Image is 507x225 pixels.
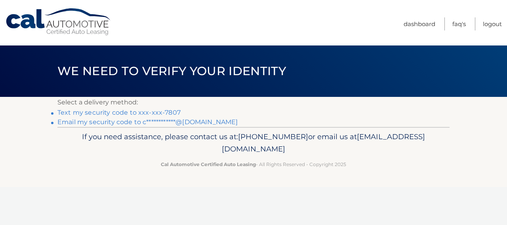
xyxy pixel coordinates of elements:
[57,64,286,78] span: We need to verify your identity
[57,97,450,108] p: Select a delivery method:
[57,109,181,116] a: Text my security code to xxx-xxx-7807
[238,132,308,141] span: [PHONE_NUMBER]
[63,130,444,156] p: If you need assistance, please contact us at: or email us at
[404,17,435,30] a: Dashboard
[452,17,466,30] a: FAQ's
[483,17,502,30] a: Logout
[161,161,256,167] strong: Cal Automotive Certified Auto Leasing
[5,8,112,36] a: Cal Automotive
[63,160,444,168] p: - All Rights Reserved - Copyright 2025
